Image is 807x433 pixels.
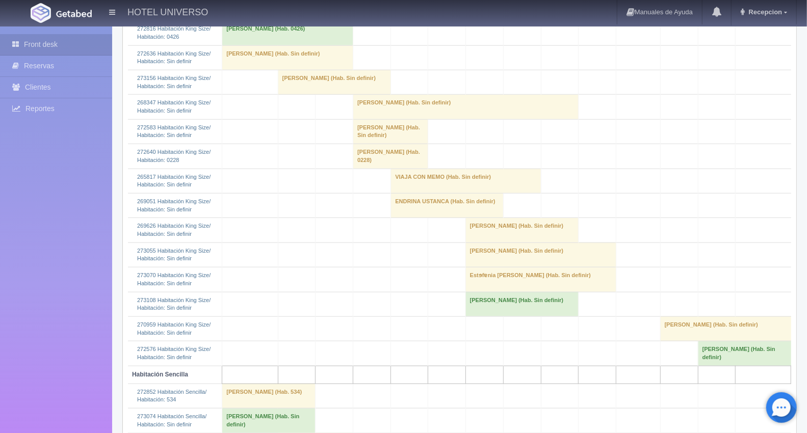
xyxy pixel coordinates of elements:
td: [PERSON_NAME] (Hab. Sin definir) [353,95,579,119]
a: 272636 Habitación King Size/Habitación: Sin definir [137,50,211,65]
img: Getabed [31,3,51,23]
h4: HOTEL UNIVERSO [127,5,208,18]
a: 265817 Habitación King Size/Habitación: Sin definir [137,174,211,188]
img: Getabed [56,10,92,17]
a: 273074 Habitación Sencilla/Habitación: Sin definir [137,413,206,427]
td: [PERSON_NAME] (Hab. Sin definir) [278,70,391,94]
td: [PERSON_NAME] (Hab. Sin definir) [353,119,428,144]
td: [PERSON_NAME] (Hab. 534) [222,384,316,408]
a: 269626 Habitación King Size/Habitación: Sin definir [137,223,211,237]
a: 269051 Habitación King Size/Habitación: Sin definir [137,198,211,212]
b: Habitación Sencilla [132,371,188,378]
td: VIAJA CON MEMO (Hab. Sin definir) [391,169,541,193]
a: 272816 Habitación King Size/Habitación: 0426 [137,25,211,40]
a: 272576 Habitación King Size/Habitación: Sin definir [137,346,211,360]
a: 273055 Habitación King Size/Habitación: Sin definir [137,248,211,262]
td: [PERSON_NAME] (Hab. Sin definir) [222,45,353,70]
a: 272852 Habitación Sencilla/Habitación: 534 [137,389,206,403]
span: Recepcion [746,8,783,16]
a: 272583 Habitación King Size/Habitación: Sin definir [137,124,211,139]
td: [PERSON_NAME] (Hab. 0426) [222,21,353,45]
a: 270959 Habitación King Size/Habitación: Sin definir [137,321,211,336]
a: 273156 Habitación King Size/Habitación: Sin definir [137,75,211,89]
td: [PERSON_NAME] (Hab. Sin definir) [222,409,316,433]
td: [PERSON_NAME] (Hab. Sin definir) [465,242,616,267]
td: Estɘfɐnia [PERSON_NAME] (Hab. Sin definir) [465,267,616,292]
a: 272640 Habitación King Size/Habitación: 0228 [137,149,211,163]
td: [PERSON_NAME] (Hab. 0228) [353,144,428,169]
td: [PERSON_NAME] (Hab. Sin definir) [698,341,791,366]
td: [PERSON_NAME] (Hab. Sin definir) [660,316,791,341]
td: [PERSON_NAME] (Hab. Sin definir) [465,218,579,242]
td: [PERSON_NAME] (Hab. Sin definir) [465,292,579,316]
a: 268347 Habitación King Size/Habitación: Sin definir [137,99,211,114]
a: 273108 Habitación King Size/Habitación: Sin definir [137,297,211,311]
a: 273070 Habitación King Size/Habitación: Sin definir [137,272,211,286]
td: ENDRINA USTANCA (Hab. Sin definir) [391,193,504,218]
